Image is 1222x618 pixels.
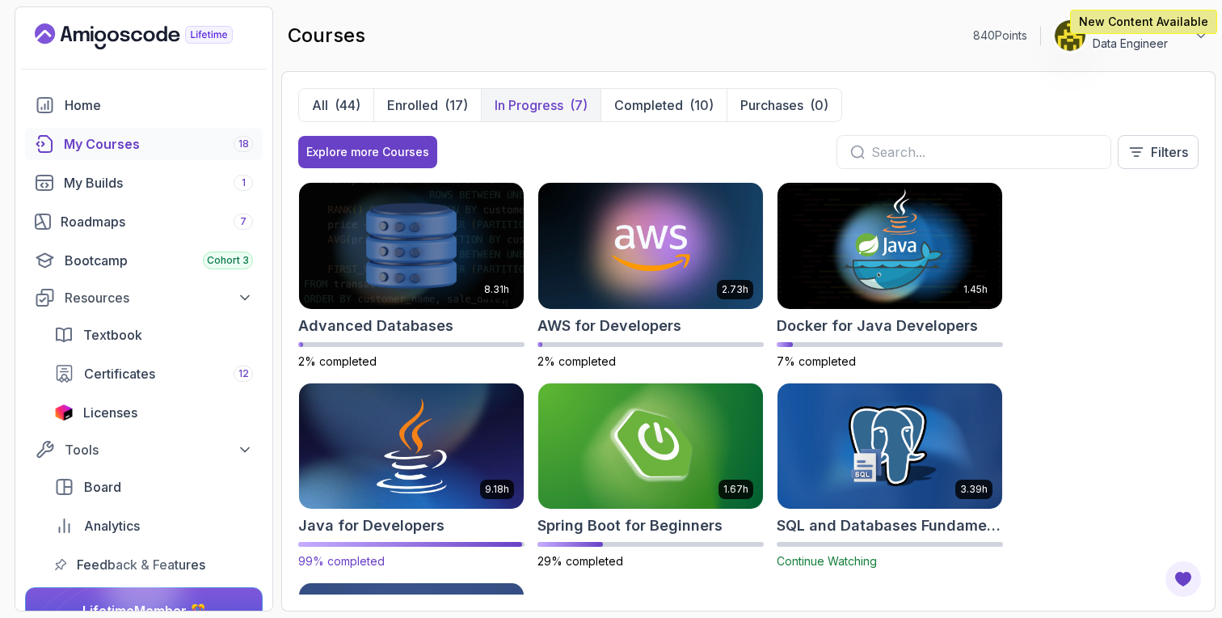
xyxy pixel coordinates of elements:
[1151,142,1188,162] p: Filters
[77,555,205,574] span: Feedback & Features
[538,183,763,309] img: AWS for Developers card
[1079,14,1208,30] p: New Content Available
[44,396,263,429] a: licenses
[537,554,623,568] span: 29% completed
[65,288,253,307] div: Resources
[335,95,360,115] div: (44)
[242,176,246,189] span: 1
[777,383,1003,570] a: SQL and Databases Fundamentals card3.39hSQL and Databases FundamentalsContinue Watching
[44,548,263,581] a: feedback
[537,383,764,570] a: Spring Boot for Beginners card1.67hSpring Boot for Beginners29% completed
[537,182,764,370] a: AWS for Developers card2.73hAWS for Developers2% completed
[61,212,253,231] div: Roadmaps
[298,554,385,568] span: 99% completed
[44,471,263,503] a: board
[871,142,1098,162] input: Search...
[299,183,524,309] img: Advanced Databases card
[238,367,249,380] span: 12
[84,364,155,383] span: Certificates
[83,403,137,422] span: Licenses
[445,95,468,115] div: (17)
[25,435,263,464] button: Tools
[298,383,525,570] a: Java for Developers card9.18hNew Content AvailableJava for Developers99% completed
[84,516,140,535] span: Analytics
[570,95,588,115] div: (7)
[25,128,263,160] a: courses
[25,244,263,277] a: bootcamp
[723,483,748,496] p: 1.67h
[299,89,373,121] button: All(44)
[25,167,263,199] a: builds
[65,95,253,115] div: Home
[537,354,616,368] span: 2% completed
[600,89,727,121] button: Completed(10)
[373,89,481,121] button: Enrolled(17)
[44,319,263,351] a: textbook
[740,95,803,115] p: Purchases
[973,28,1027,44] p: 840 Points
[298,354,377,368] span: 2% completed
[1054,19,1209,52] button: user profile image[PERSON_NAME]Data Engineer
[207,254,249,267] span: Cohort 3
[614,95,683,115] p: Completed
[44,510,263,542] a: analytics
[777,514,1003,537] h2: SQL and Databases Fundamentals
[481,89,600,121] button: In Progress(7)
[538,383,763,510] img: Spring Boot for Beginners card
[298,315,453,337] h2: Advanced Databases
[84,477,121,497] span: Board
[25,89,263,121] a: home
[25,205,263,238] a: roadmaps
[960,483,988,496] p: 3.39h
[1164,560,1203,599] button: Open Feedback Button
[1118,135,1199,169] button: Filters
[293,380,529,512] img: Java for Developers card
[689,95,714,115] div: (10)
[777,183,1002,309] img: Docker for Java Developers card
[495,95,563,115] p: In Progress
[312,95,328,115] p: All
[298,136,437,168] button: Explore more Courses
[810,95,828,115] div: (0)
[83,325,142,345] span: Textbook
[44,358,263,390] a: certificates
[777,315,978,337] h2: Docker for Java Developers
[484,283,509,296] p: 8.31h
[777,182,1003,370] a: Docker for Java Developers card1.45hDocker for Java Developers7% completed
[1055,20,1085,51] img: user profile image
[35,23,270,49] a: Landing page
[238,138,249,150] span: 18
[64,173,253,193] div: My Builds
[537,514,723,537] h2: Spring Boot for Beginners
[537,315,681,337] h2: AWS for Developers
[777,554,877,568] span: Continue Watching
[64,134,253,154] div: My Courses
[54,404,74,421] img: jetbrains icon
[1093,36,1186,52] p: Data Engineer
[387,95,438,115] p: Enrolled
[288,23,365,49] h2: courses
[65,251,253,270] div: Bootcamp
[298,182,525,370] a: Advanced Databases card8.31hAdvanced Databases2% completed
[727,89,841,121] button: Purchases(0)
[777,383,1002,510] img: SQL and Databases Fundamentals card
[298,514,445,537] h2: Java for Developers
[485,483,509,496] p: 9.18h
[240,215,247,228] span: 7
[777,354,856,368] span: 7% completed
[722,283,748,296] p: 2.73h
[65,440,253,459] div: Tools
[25,283,263,312] button: Resources
[306,144,429,160] div: Explore more Courses
[963,283,988,296] p: 1.45h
